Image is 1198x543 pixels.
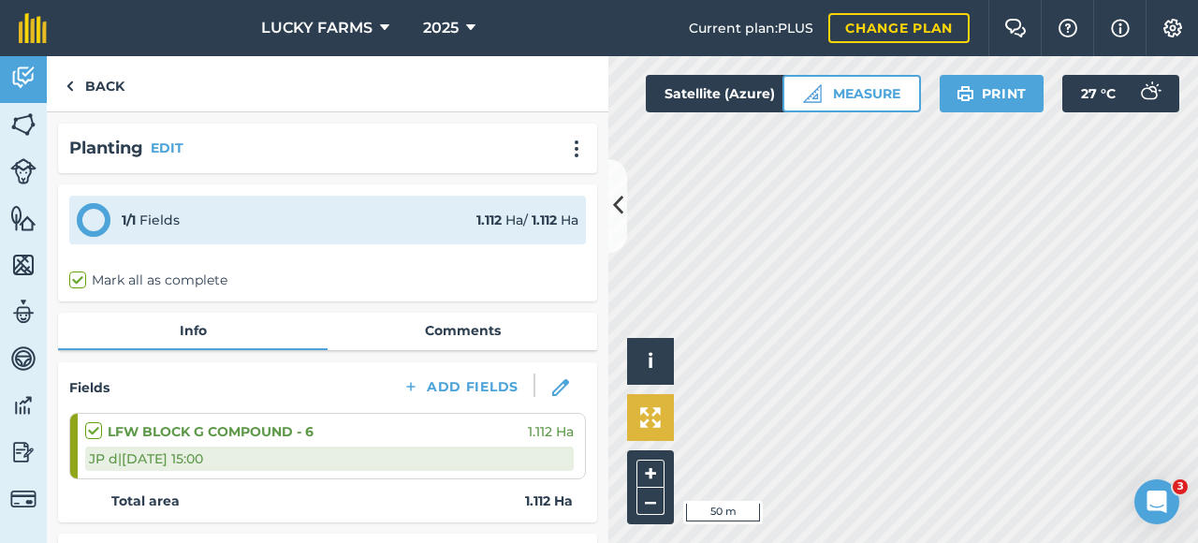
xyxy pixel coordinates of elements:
[69,377,110,398] h4: Fields
[1173,479,1188,494] span: 3
[1004,19,1027,37] img: Two speech bubbles overlapping with the left bubble in the forefront
[636,488,665,515] button: –
[85,447,574,471] div: JP d | [DATE] 15:00
[111,491,180,511] strong: Total area
[10,391,37,419] img: svg+xml;base64,PD94bWwgdmVyc2lvbj0iMS4wIiBlbmNvZGluZz0idXRmLTgiPz4KPCEtLSBHZW5lcmF0b3I6IEFkb2JlIE...
[532,212,557,228] strong: 1.112
[940,75,1045,112] button: Print
[151,138,183,158] button: EDIT
[10,345,37,373] img: svg+xml;base64,PD94bWwgdmVyc2lvbj0iMS4wIiBlbmNvZGluZz0idXRmLTgiPz4KPCEtLSBHZW5lcmF0b3I6IEFkb2JlIE...
[1161,19,1184,37] img: A cog icon
[1131,75,1168,112] img: svg+xml;base64,PD94bWwgdmVyc2lvbj0iMS4wIiBlbmNvZGluZz0idXRmLTgiPz4KPCEtLSBHZW5lcmF0b3I6IEFkb2JlIE...
[782,75,921,112] button: Measure
[957,82,974,105] img: svg+xml;base64,PHN2ZyB4bWxucz0iaHR0cDovL3d3dy53My5vcmcvMjAwMC9zdmciIHdpZHRoPSIxOSIgaGVpZ2h0PSIyNC...
[648,349,653,373] span: i
[640,407,661,428] img: Four arrows, one pointing top left, one top right, one bottom right and the last bottom left
[1062,75,1179,112] button: 27 °C
[1081,75,1116,112] span: 27 ° C
[423,17,459,39] span: 2025
[10,438,37,466] img: svg+xml;base64,PD94bWwgdmVyc2lvbj0iMS4wIiBlbmNvZGluZz0idXRmLTgiPz4KPCEtLSBHZW5lcmF0b3I6IEFkb2JlIE...
[1134,479,1179,524] iframe: Intercom live chat
[10,110,37,139] img: svg+xml;base64,PHN2ZyB4bWxucz0iaHR0cDovL3d3dy53My5vcmcvMjAwMC9zdmciIHdpZHRoPSI1NiIgaGVpZ2h0PSI2MC...
[122,210,180,230] div: Fields
[10,298,37,326] img: svg+xml;base64,PD94bWwgdmVyc2lvbj0iMS4wIiBlbmNvZGluZz0idXRmLTgiPz4KPCEtLSBHZW5lcmF0b3I6IEFkb2JlIE...
[476,212,502,228] strong: 1.112
[261,17,373,39] span: LUCKY FARMS
[689,18,813,38] span: Current plan : PLUS
[627,338,674,385] button: i
[58,313,328,348] a: Info
[108,421,314,442] strong: LFW BLOCK G COMPOUND - 6
[387,374,533,400] button: Add Fields
[646,75,825,112] button: Satellite (Azure)
[10,158,37,184] img: svg+xml;base64,PD94bWwgdmVyc2lvbj0iMS4wIiBlbmNvZGluZz0idXRmLTgiPz4KPCEtLSBHZW5lcmF0b3I6IEFkb2JlIE...
[69,135,143,162] h2: Planting
[122,212,136,228] strong: 1 / 1
[47,56,143,111] a: Back
[803,84,822,103] img: Ruler icon
[525,491,573,511] strong: 1.112 Ha
[565,139,588,158] img: svg+xml;base64,PHN2ZyB4bWxucz0iaHR0cDovL3d3dy53My5vcmcvMjAwMC9zdmciIHdpZHRoPSIyMCIgaGVpZ2h0PSIyNC...
[10,204,37,232] img: svg+xml;base64,PHN2ZyB4bWxucz0iaHR0cDovL3d3dy53My5vcmcvMjAwMC9zdmciIHdpZHRoPSI1NiIgaGVpZ2h0PSI2MC...
[328,313,597,348] a: Comments
[69,271,227,290] label: Mark all as complete
[552,379,569,396] img: svg+xml;base64,PHN2ZyB3aWR0aD0iMTgiIGhlaWdodD0iMTgiIHZpZXdCb3g9IjAgMCAxOCAxOCIgZmlsbD0ibm9uZSIgeG...
[476,210,578,230] div: Ha / Ha
[66,75,74,97] img: svg+xml;base64,PHN2ZyB4bWxucz0iaHR0cDovL3d3dy53My5vcmcvMjAwMC9zdmciIHdpZHRoPSI5IiBoZWlnaHQ9IjI0Ii...
[10,251,37,279] img: svg+xml;base64,PHN2ZyB4bWxucz0iaHR0cDovL3d3dy53My5vcmcvMjAwMC9zdmciIHdpZHRoPSI1NiIgaGVpZ2h0PSI2MC...
[528,421,574,442] span: 1.112 Ha
[19,13,47,43] img: fieldmargin Logo
[1111,17,1130,39] img: svg+xml;base64,PHN2ZyB4bWxucz0iaHR0cDovL3d3dy53My5vcmcvMjAwMC9zdmciIHdpZHRoPSIxNyIgaGVpZ2h0PSIxNy...
[636,460,665,488] button: +
[10,64,37,92] img: svg+xml;base64,PD94bWwgdmVyc2lvbj0iMS4wIiBlbmNvZGluZz0idXRmLTgiPz4KPCEtLSBHZW5lcmF0b3I6IEFkb2JlIE...
[10,486,37,512] img: svg+xml;base64,PD94bWwgdmVyc2lvbj0iMS4wIiBlbmNvZGluZz0idXRmLTgiPz4KPCEtLSBHZW5lcmF0b3I6IEFkb2JlIE...
[828,13,970,43] a: Change plan
[1057,19,1079,37] img: A question mark icon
